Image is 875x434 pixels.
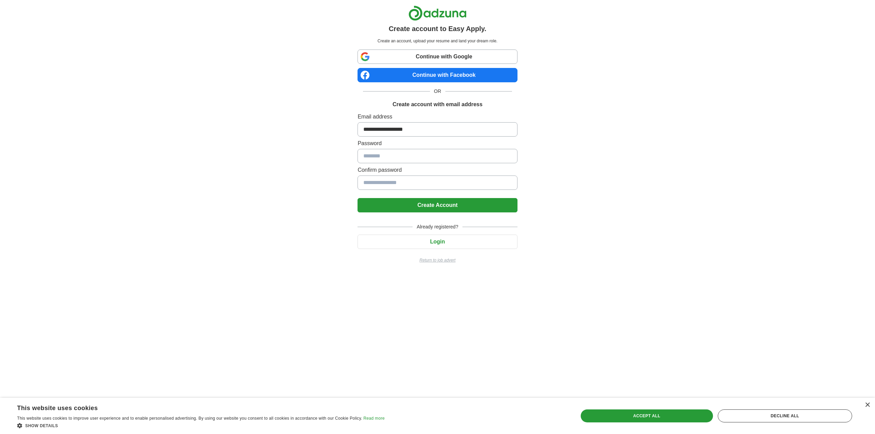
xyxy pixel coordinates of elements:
img: Adzuna logo [408,5,467,21]
label: Confirm password [358,166,517,174]
h1: Create account to Easy Apply. [389,24,486,34]
div: Close [865,403,870,408]
button: Login [358,235,517,249]
span: Already registered? [413,223,462,230]
button: Create Account [358,198,517,212]
span: This website uses cookies to improve user experience and to enable personalised advertising. By u... [17,416,362,421]
div: Decline all [718,409,852,422]
span: Show details [25,423,58,428]
label: Password [358,139,517,148]
p: Create an account, upload your resume and land your dream role. [359,38,516,44]
label: Email address [358,113,517,121]
span: OR [430,88,445,95]
div: Accept all [581,409,713,422]
a: Login [358,239,517,244]
a: Read more, opens a new window [363,416,385,421]
h1: Create account with email address [392,100,482,109]
div: This website uses cookies [17,402,367,412]
div: Show details [17,422,385,429]
a: Return to job advert [358,257,517,263]
a: Continue with Google [358,50,517,64]
a: Continue with Facebook [358,68,517,82]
